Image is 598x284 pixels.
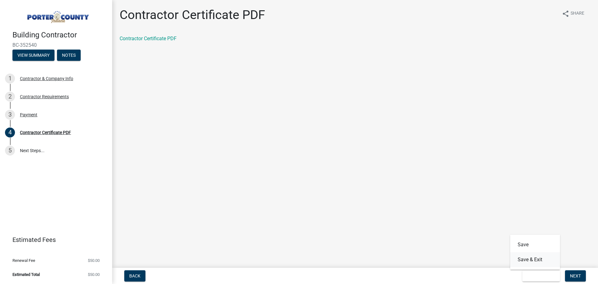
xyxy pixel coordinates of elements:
[57,50,81,61] button: Notes
[562,10,569,17] i: share
[570,273,581,278] span: Next
[12,31,107,40] h4: Building Contractor
[12,272,40,277] span: Estimated Total
[510,252,560,267] button: Save & Exit
[120,7,265,22] h1: Contractor Certificate PDF
[5,128,15,137] div: 4
[12,50,55,61] button: View Summary
[5,146,15,156] div: 5
[557,7,589,20] button: shareShare
[124,270,145,282] button: Back
[510,237,560,252] button: Save
[571,10,584,17] span: Share
[57,53,81,58] wm-modal-confirm: Notes
[20,113,37,117] div: Payment
[20,94,69,99] div: Contractor Requirements
[5,110,15,120] div: 3
[12,258,35,262] span: Renewal Fee
[88,272,100,277] span: $50.00
[522,270,560,282] button: Save & Exit
[12,53,55,58] wm-modal-confirm: Summary
[20,130,71,135] div: Contractor Certificate PDF
[120,36,177,41] a: Contractor Certificate PDF
[12,42,100,48] span: BC-352540
[510,235,560,270] div: Save & Exit
[129,273,140,278] span: Back
[565,270,586,282] button: Next
[5,92,15,102] div: 2
[88,258,100,262] span: $50.00
[527,273,551,278] span: Save & Exit
[12,7,102,24] img: Porter County, Indiana
[20,76,73,81] div: Contractor & Company Info
[5,233,102,246] a: Estimated Fees
[5,74,15,84] div: 1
